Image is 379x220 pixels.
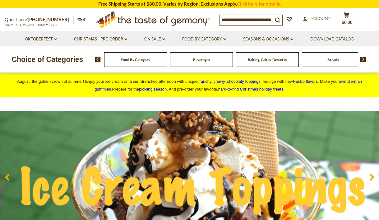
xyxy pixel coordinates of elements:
[74,36,127,43] a: Christmas - PRE-ORDER
[248,57,287,62] a: Baking, Cakes, Desserts
[243,36,293,43] a: Seasons & Occasions
[17,79,362,91] span: August, the golden crown of summer! Enjoy your ice cream on a sun-drenched afternoon with unique ...
[144,36,165,43] a: On Sale
[95,79,362,91] a: own German gummies.
[218,87,284,91] span: .
[293,79,318,84] a: Haribo flavors
[25,36,57,43] a: Oktoberfest
[95,57,101,62] img: previous arrow
[218,87,284,91] a: hard-to-find Christmas holiday treats
[95,79,362,91] span: own German gummies
[139,87,167,91] a: pickling season
[197,79,261,84] a: crunchy, chewy, chocolaty toppings
[200,79,261,84] span: runchy, chewy, chocolaty toppings
[342,20,353,25] span: $0.00
[28,16,69,22] a: [PHONE_NUMBER]
[237,1,281,7] a: Click here for details.
[310,36,354,43] a: Download Catalog
[5,16,74,24] p: Questions?
[327,57,339,62] a: Breads
[193,57,210,62] a: Beverages
[5,23,58,26] span: MON - FRI, 9:00AM - 5:00PM (EST)
[360,57,366,62] img: next arrow
[303,15,330,22] a: Account
[311,16,330,21] span: Account
[121,57,150,62] a: Food By Category
[182,36,226,43] a: Food By Category
[337,12,356,28] button: $0.00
